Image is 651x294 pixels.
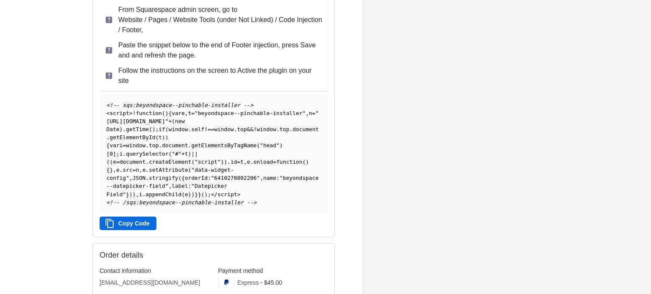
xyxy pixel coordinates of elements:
span: } [195,191,198,198]
span: "head" [260,142,279,148]
span: , [168,183,172,189]
span: e [142,167,146,173]
span: = [123,142,126,148]
span: ( [178,175,182,181]
span: . [146,159,149,165]
span: ( [106,159,110,165]
span: ] [113,151,116,157]
span: 0 [110,151,113,157]
span: ! [133,110,136,116]
span: = [312,110,316,116]
span: "#" [172,151,181,157]
span: var [110,142,120,148]
span: - $45.00 [260,279,282,286]
span: < [106,110,110,116]
span: label [172,183,188,189]
span: i [139,191,142,198]
span: > [237,191,240,198]
span: document [292,126,319,132]
span: function [136,110,162,116]
span: ) [162,134,165,140]
span: ) [306,159,309,165]
span: n [136,167,139,173]
span: ) [191,191,195,198]
span: document [162,142,188,148]
span: . [234,126,237,132]
span: = [116,159,120,165]
span: "[URL][DOMAIN_NAME]" [106,110,319,124]
span: t [240,159,244,165]
span: : [208,175,211,181]
bdo: [EMAIL_ADDRESS][DOMAIN_NAME] [100,279,200,286]
span: e [116,167,120,173]
span: top [280,126,289,132]
span: > [129,110,133,116]
span: ) [221,159,224,165]
span: ( [191,159,195,165]
span: . [146,167,149,173]
span: ) [133,191,136,198]
span: . [188,126,192,132]
span: , [136,191,139,198]
span: { [181,175,185,181]
span: ( [172,118,175,124]
span: . [123,151,126,157]
span: script [217,191,237,198]
span: ! [253,126,257,132]
span: ) [165,110,169,116]
span: </ [211,191,217,198]
span: ) [165,134,169,140]
span: : [276,175,280,181]
span: t [159,134,162,140]
span: ( [165,126,169,132]
span: onload [253,159,273,165]
span: appendChild [146,191,182,198]
span: ( [110,159,113,165]
span: + [168,118,172,124]
span: = [237,159,240,165]
span: ( [188,167,192,173]
span: e [181,110,185,116]
span: ) [152,126,156,132]
span: i [120,151,123,157]
span: ( [257,142,260,148]
span: <!-- sqs:beyondspace--pinchable-installer --> [106,102,253,108]
span: e [185,191,188,198]
span: . [159,142,162,148]
span: ( [303,159,306,165]
span: , [185,110,188,116]
span: Date [106,126,120,132]
span: && [247,126,253,132]
span: . [188,142,192,148]
h3: Contact information [100,267,209,275]
button: Copy Code [100,217,156,230]
span: id [231,159,237,165]
span: Express [237,279,259,286]
span: "beyondspace--pinchable-installer" [195,110,306,116]
span: self [191,126,204,132]
span: , [129,175,133,181]
span: e [247,159,250,165]
span: getTime [126,126,149,132]
span: function [276,159,303,165]
span: name [263,175,276,181]
span: = [273,159,276,165]
span: "script" [195,159,221,165]
span: getElementById [110,134,156,140]
span: , [139,167,142,173]
span: "6410270802206" [211,175,260,181]
span: ) [188,151,192,157]
span: ) [120,126,123,132]
span: t [188,110,192,116]
span: , [306,110,309,116]
span: document [120,159,146,165]
p: Paste the snippet below to the end of Footer injection, press Save and and refresh the page. [118,40,323,60]
p: Follow the instructions on the screen to Active the plugin on your site [118,66,323,86]
span: ( [181,191,185,198]
span: ) [224,159,227,165]
span: ) [204,191,208,198]
span: ; [156,126,159,132]
span: . [142,191,146,198]
span: e [113,159,116,165]
span: "Datepicker Field" [106,183,231,197]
